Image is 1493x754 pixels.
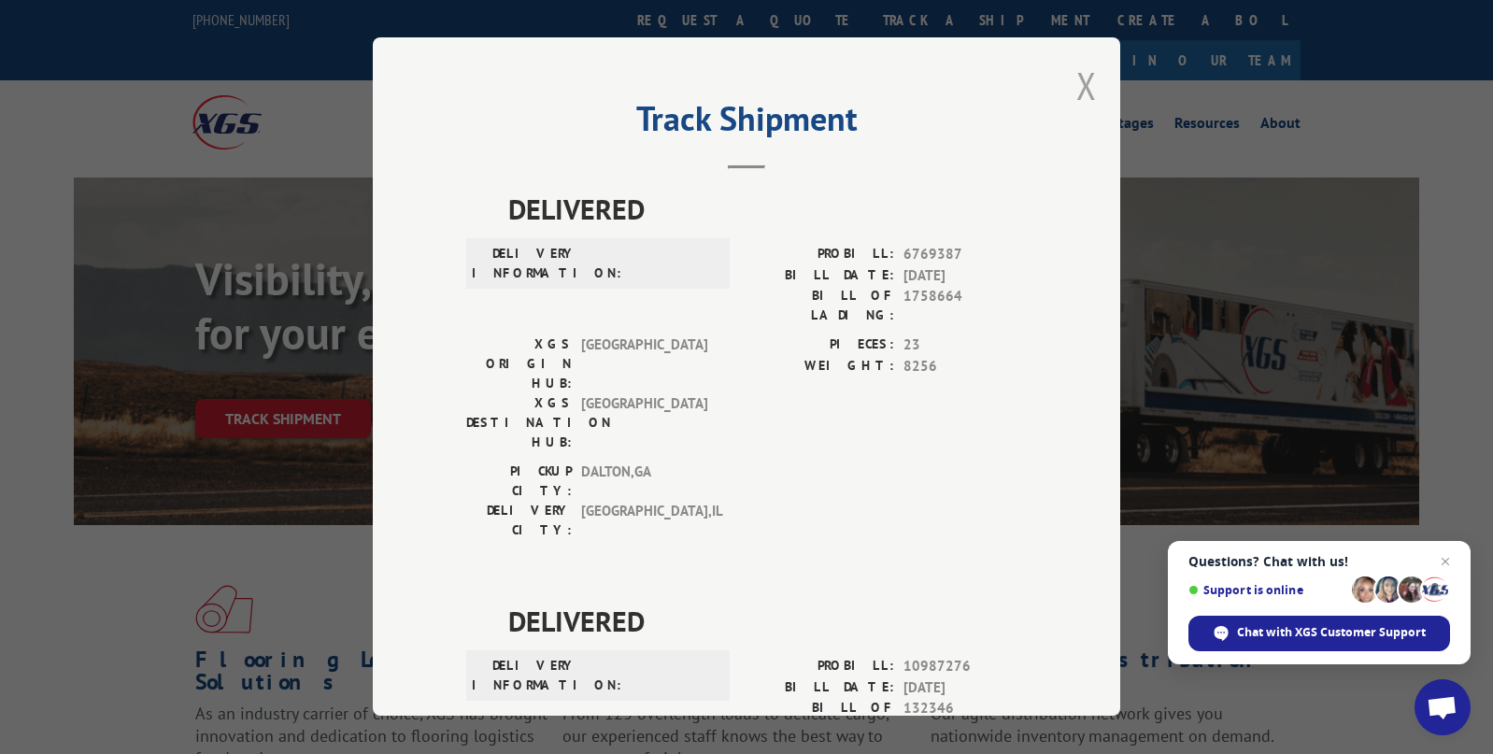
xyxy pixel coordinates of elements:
span: [DATE] [903,677,1027,699]
span: [GEOGRAPHIC_DATA] [581,393,707,452]
span: 6769387 [903,244,1027,265]
label: PROBILL: [746,656,894,677]
label: BILL DATE: [746,677,894,699]
span: DALTON , GA [581,462,707,501]
div: Open chat [1415,679,1471,735]
label: BILL OF LADING: [746,286,894,325]
label: PICKUP CITY: [466,462,572,501]
div: Chat with XGS Customer Support [1188,616,1450,651]
span: [DATE] [903,265,1027,287]
span: 8256 [903,356,1027,377]
label: XGS ORIGIN HUB: [466,334,572,393]
h2: Track Shipment [466,106,1027,141]
span: DELIVERED [508,600,1027,642]
label: DELIVERY INFORMATION: [472,244,577,283]
label: BILL OF LADING: [746,698,894,737]
label: XGS DESTINATION HUB: [466,393,572,452]
label: WEIGHT: [746,356,894,377]
label: PROBILL: [746,244,894,265]
span: [GEOGRAPHIC_DATA] , IL [581,501,707,540]
span: 132346 [903,698,1027,737]
span: Support is online [1188,583,1345,597]
span: Chat with XGS Customer Support [1237,624,1426,641]
span: 23 [903,334,1027,356]
span: DELIVERED [508,188,1027,230]
span: Close chat [1434,550,1457,573]
span: [GEOGRAPHIC_DATA] [581,334,707,393]
label: PIECES: [746,334,894,356]
span: Questions? Chat with us! [1188,554,1450,569]
span: 10987276 [903,656,1027,677]
label: DELIVERY INFORMATION: [472,656,577,695]
button: Close modal [1076,61,1097,110]
label: BILL DATE: [746,265,894,287]
span: 1758664 [903,286,1027,325]
label: DELIVERY CITY: [466,501,572,540]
